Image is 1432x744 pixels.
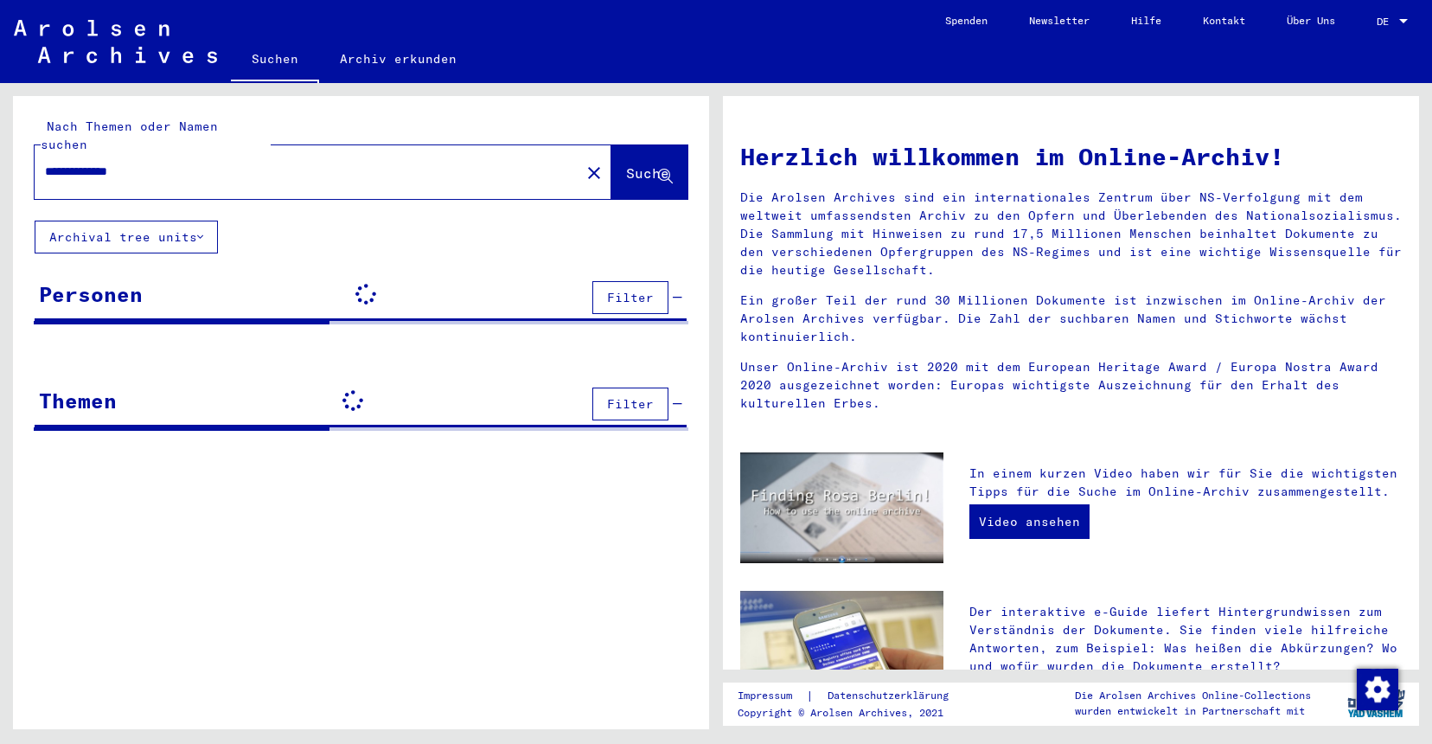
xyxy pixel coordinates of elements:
[14,20,217,63] img: Arolsen_neg.svg
[740,358,1402,413] p: Unser Online-Archiv ist 2020 mit dem European Heritage Award / Europa Nostra Award 2020 ausgezeic...
[969,465,1402,501] p: In einem kurzen Video haben wir für Sie die wichtigsten Tipps für die Suche im Online-Archiv zusa...
[607,290,654,305] span: Filter
[740,591,943,727] img: eguide.jpg
[626,164,669,182] span: Suche
[584,163,604,183] mat-icon: close
[738,705,969,721] p: Copyright © Arolsen Archives, 2021
[738,687,969,705] div: |
[41,119,218,152] mat-label: Nach Themen oder Namen suchen
[740,138,1402,175] h1: Herzlich willkommen im Online-Archiv!
[740,189,1402,279] p: Die Arolsen Archives sind ein internationales Zentrum über NS-Verfolgung mit dem weltweit umfasse...
[35,221,218,253] button: Archival tree units
[231,38,319,83] a: Suchen
[1075,688,1311,703] p: Die Arolsen Archives Online-Collections
[969,603,1402,676] p: Der interaktive e-Guide liefert Hintergrundwissen zum Verständnis der Dokumente. Sie finden viele...
[1377,16,1396,28] span: DE
[740,292,1402,346] p: Ein großer Teil der rund 30 Millionen Dokumente ist inzwischen im Online-Archiv der Arolsen Archi...
[319,38,477,80] a: Archiv erkunden
[969,504,1090,539] a: Video ansehen
[1075,703,1311,719] p: wurden entwickelt in Partnerschaft mit
[1357,669,1398,710] img: Zustimmung ändern
[577,155,611,189] button: Clear
[39,385,117,416] div: Themen
[1344,682,1409,725] img: yv_logo.png
[814,687,969,705] a: Datenschutzerklärung
[738,687,806,705] a: Impressum
[592,388,668,420] button: Filter
[592,281,668,314] button: Filter
[611,145,687,199] button: Suche
[607,396,654,412] span: Filter
[740,452,943,563] img: video.jpg
[39,279,143,310] div: Personen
